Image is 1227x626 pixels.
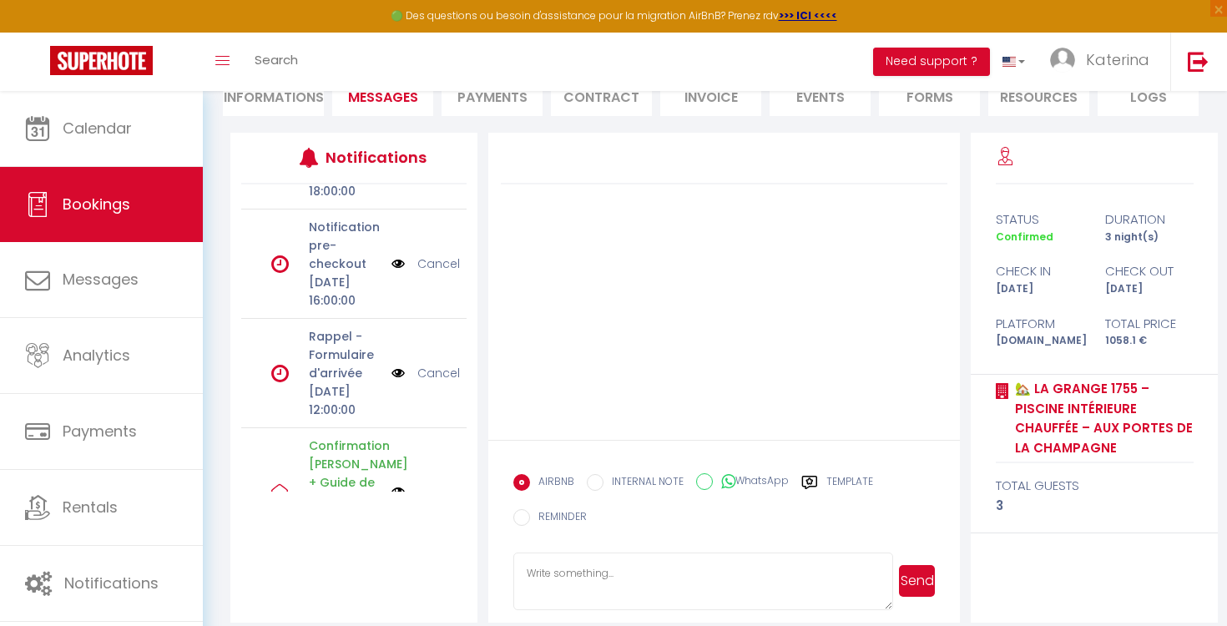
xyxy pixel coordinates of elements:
label: Template [826,474,873,495]
span: Confirmed [996,230,1053,244]
span: Messages [63,269,139,290]
img: Super Booking [50,46,153,75]
a: Search [242,33,311,91]
span: Notifications [64,573,159,593]
div: [DATE] [1094,281,1204,297]
a: 🏡 La Grange 1755 – Piscine intérieure chauffée – Aux portes de la Champagne [1009,379,1194,457]
p: Confirmation [PERSON_NAME] + Guide de Bienvenue [309,437,381,510]
div: 1058.1 € [1094,333,1204,349]
span: Search [255,51,298,68]
img: ... [1050,48,1075,73]
a: >>> ICI <<<< [779,8,837,23]
a: Cancel [417,255,460,273]
li: Resources [988,75,1089,116]
li: Logs [1098,75,1199,116]
div: total guests [996,476,1194,496]
div: [DATE] [985,281,1094,297]
li: Invoice [660,75,761,116]
label: WhatsApp [713,473,789,492]
a: ... Katerina [1038,33,1170,91]
img: NO IMAGE [391,485,405,498]
p: Rappel - Formulaire d'arrivée [309,327,381,382]
img: NO IMAGE [391,364,405,382]
li: Forms [879,75,980,116]
span: Katerina [1086,49,1149,70]
p: Notification pre-checkout [309,218,381,273]
button: Need support ? [873,48,990,76]
span: Payments [63,421,137,442]
div: Total price [1094,314,1204,334]
span: Calendar [63,118,132,139]
li: Events [770,75,871,116]
label: AIRBNB [530,474,574,492]
div: duration [1094,210,1204,230]
a: Cancel [417,364,460,382]
div: Platform [985,314,1094,334]
div: status [985,210,1094,230]
li: Payments [442,75,543,116]
p: [DATE] 16:00:00 [309,273,381,310]
span: Messages [348,88,418,107]
img: logout [1188,51,1209,72]
div: 3 [996,496,1194,516]
span: Analytics [63,345,130,366]
li: Informations [223,75,324,116]
span: Rentals [63,497,118,517]
h3: Notifications [326,139,419,176]
li: Contract [551,75,652,116]
button: Send [899,565,935,597]
p: [DATE] 12:00:00 [309,382,381,419]
label: INTERNAL NOTE [603,474,684,492]
div: 3 night(s) [1094,230,1204,245]
label: REMINDER [530,509,587,528]
span: Bookings [63,194,130,215]
div: [DOMAIN_NAME] [985,333,1094,349]
img: NO IMAGE [391,255,405,273]
div: check out [1094,261,1204,281]
div: check in [985,261,1094,281]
